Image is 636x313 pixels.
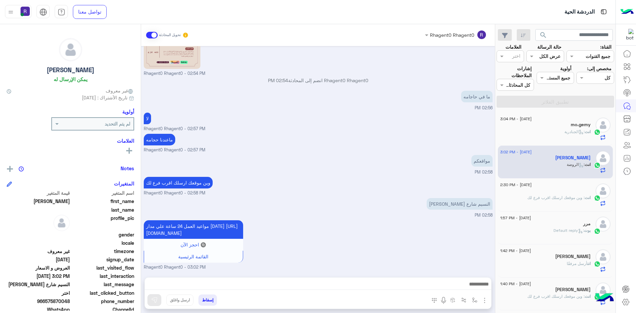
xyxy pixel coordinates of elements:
[58,8,65,16] img: tab
[55,5,68,19] a: tab
[585,294,591,299] span: انت
[82,94,128,101] span: تاريخ الأشتراك : [DATE]
[594,228,601,235] img: WhatsApp
[71,289,134,296] span: last_clicked_button
[144,113,151,124] p: 21/8/2025, 2:57 PM
[596,283,610,297] img: defaultAdmin.png
[593,287,616,310] img: hulul-logo.png
[71,281,134,288] span: last_message
[585,162,591,167] span: انت
[198,294,217,306] button: إسقاط
[500,281,531,287] span: [DATE] - 1:40 PM
[596,217,610,232] img: defaultAdmin.png
[535,29,552,43] button: search
[427,198,493,210] p: 21/8/2025, 2:58 PM
[146,223,238,236] span: مواعيد العمل 24 ساعة علي مدار [DATE] [URL][DOMAIN_NAME]
[554,228,584,233] span: : Default reply
[471,155,493,167] p: 21/8/2025, 2:58 PM
[71,231,134,238] span: gender
[527,195,585,200] span: وين موقعك ارسلك اقرب فرع لك
[585,195,591,200] span: انت
[594,261,601,267] img: WhatsApp
[555,287,591,292] h5: احمد عبد الحميد
[53,215,70,231] img: defaultAdmin.png
[594,162,601,169] img: WhatsApp
[475,213,493,218] span: 02:58 PM
[71,273,134,280] span: last_interaction
[567,261,587,266] span: أرسل مرفقًا
[166,294,193,306] button: ارسل واغلق
[71,189,134,196] span: اسم المتغير
[469,294,480,305] button: select flow
[7,248,70,255] span: غير معروف
[144,190,205,196] span: Rhagent0 Rhagent0 - 02:58 PM
[564,8,595,17] p: الدردشة الحية
[71,248,134,255] span: timezone
[71,198,134,205] span: first_name
[71,306,134,313] span: ChannelId
[71,206,134,213] span: last_name
[472,297,477,303] img: select flow
[144,264,206,271] span: Rhagent0 Rhagent0 - 03:02 PM
[458,294,469,305] button: Trigger scenario
[539,31,547,39] span: search
[500,215,531,221] span: [DATE] - 1:57 PM
[512,52,521,61] div: اختر
[594,195,601,201] img: WhatsApp
[461,297,466,303] img: Trigger scenario
[600,8,608,16] img: tab
[144,177,213,188] p: 21/8/2025, 2:58 PM
[39,8,47,16] img: tab
[7,189,70,196] span: قيمة المتغير
[497,96,614,108] button: تطبيق الفلاتر
[555,155,591,161] h5: مراد
[584,228,591,233] span: بوت
[7,166,13,172] img: add
[583,221,591,227] h5: مرر
[500,182,532,188] span: [DATE] - 2:30 PM
[159,32,181,38] small: تحويل المحادثة
[151,297,158,303] img: send message
[121,165,134,171] h6: Notes
[7,198,70,205] span: مراد
[596,151,610,166] img: defaultAdmin.png
[594,129,601,135] img: WhatsApp
[560,65,571,72] label: أولوية
[73,5,107,19] a: تواصل معنا
[7,273,70,280] span: 2025-08-21T12:02:45.603Z
[500,149,532,155] span: [DATE] - 3:02 PM
[500,248,531,254] span: [DATE] - 1:42 PM
[7,289,70,296] span: اختر
[71,264,134,271] span: last_visited_flow
[475,105,493,110] span: 02:56 PM
[71,215,134,230] span: profile_pic
[555,254,591,259] h5: وليد عويضه
[587,261,591,266] span: انت
[527,294,585,299] span: وين موقعك ارسلك اقرب فرع لك
[7,298,70,305] span: 966575870048
[537,43,561,50] label: حالة الرسالة
[587,65,611,72] label: مخصص إلى:
[475,170,493,175] span: 02:58 PM
[144,77,493,84] p: Rhagent0 Rhagent0 انضم إلى المحادثة
[585,129,591,134] span: انت
[178,254,208,259] span: القائمة الرئيسية
[19,166,24,172] img: notes
[106,87,134,94] span: غير معروف
[622,29,634,41] img: 322853014244696
[567,162,585,167] span: : الروضة
[7,306,70,313] span: 2
[71,298,134,305] span: phone_number
[440,296,448,304] img: send voice note
[7,8,15,16] img: profile
[71,256,134,263] span: signup_date
[500,116,532,122] span: [DATE] - 3:04 PM
[71,239,134,246] span: locale
[144,220,243,239] p: 21/8/2025, 3:02 PM
[481,296,489,304] img: send attachment
[122,109,134,115] h6: أولوية
[181,242,206,247] span: 🔘 احجز الآن
[600,43,611,50] label: القناة:
[571,122,591,128] h5: mo.gemy
[144,126,205,132] span: Rhagent0 Rhagent0 - 02:57 PM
